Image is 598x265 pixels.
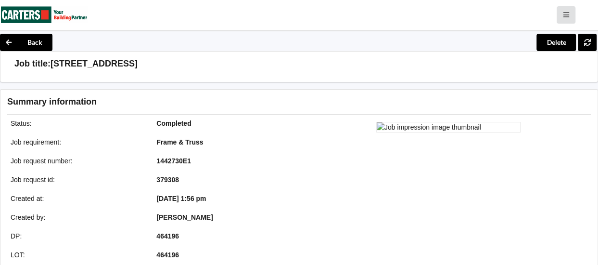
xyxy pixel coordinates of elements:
[156,251,179,259] b: 464196
[4,250,150,260] div: LOT :
[4,212,150,222] div: Created by :
[51,58,138,69] h3: [STREET_ADDRESS]
[156,213,213,221] b: [PERSON_NAME]
[4,194,150,203] div: Created at :
[156,138,203,146] b: Frame & Truss
[156,195,206,202] b: [DATE] 1:56 pm
[156,157,191,165] b: 1442730E1
[7,96,442,107] h3: Summary information
[4,231,150,241] div: DP :
[4,156,150,166] div: Job request number :
[376,122,521,132] img: Job impression image thumbnail
[536,34,576,51] button: Delete
[4,119,150,128] div: Status :
[156,176,179,184] b: 379308
[4,137,150,147] div: Job requirement :
[14,58,51,69] h3: Job title:
[156,119,191,127] b: Completed
[156,232,179,240] b: 464196
[4,175,150,185] div: Job request id :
